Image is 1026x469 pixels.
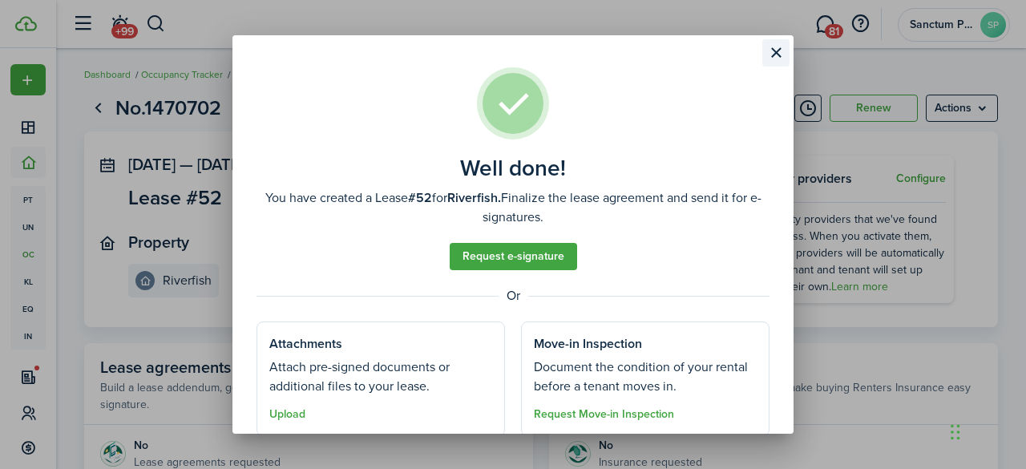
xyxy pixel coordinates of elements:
[534,408,674,421] button: Request Move-in Inspection
[269,408,305,421] button: Upload
[269,334,342,354] well-done-section-title: Attachments
[534,358,757,396] well-done-section-description: Document the condition of your rental before a tenant moves in.
[256,286,769,305] well-done-separator: Or
[269,358,492,396] well-done-section-description: Attach pre-signed documents or additional files to your lease.
[450,243,577,270] a: Request e-signature
[460,156,566,181] well-done-title: Well done!
[951,408,960,456] div: Drag
[408,188,432,207] b: #52
[256,188,769,227] well-done-description: You have created a Lease for Finalize the lease agreement and send it for e-signatures.
[534,334,642,354] well-done-section-title: Move-in Inspection
[946,392,1026,469] iframe: Chat Widget
[762,39,790,67] button: Close modal
[447,188,501,207] b: Riverfish.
